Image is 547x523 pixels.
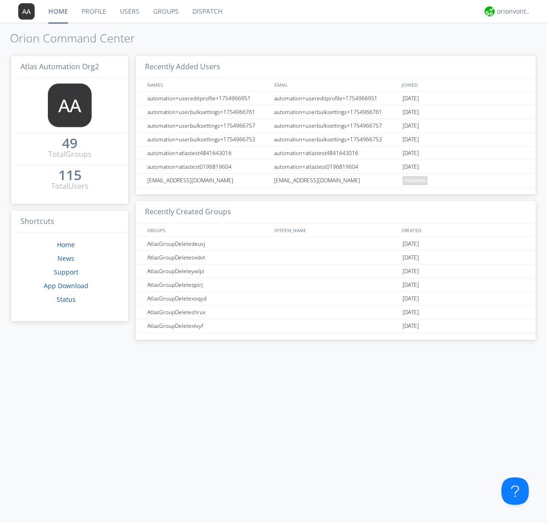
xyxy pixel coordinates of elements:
div: automation+atlastest4841643016 [145,146,271,160]
a: News [57,254,74,263]
span: [DATE] [403,278,419,292]
span: [DATE] [403,119,419,133]
a: automation+userbulksettings+1754966761automation+userbulksettings+1754966761[DATE] [136,105,536,119]
div: automation+userbulksettings+1754966753 [272,133,400,146]
a: [EMAIL_ADDRESS][DOMAIN_NAME][EMAIL_ADDRESS][DOMAIN_NAME]pending [136,174,536,187]
h3: Recently Added Users [136,56,536,78]
div: GROUPS [145,223,270,237]
div: Total Groups [48,149,92,160]
div: automation+userbulksettings+1754966757 [272,119,400,132]
div: NAMES [145,78,270,91]
div: SYSTEM_NAME [272,223,399,237]
a: Status [57,295,76,304]
a: AtlasGroupDeletexoqyd[DATE] [136,292,536,306]
div: 49 [62,139,77,148]
div: automation+userbulksettings+1754966761 [145,105,271,119]
div: EMAIL [272,78,399,91]
span: [DATE] [403,306,419,319]
div: automation+usereditprofile+1754966951 [145,92,271,105]
span: [DATE] [403,146,419,160]
div: orionvontas+atlas+automation+org2 [497,7,531,16]
div: automation+usereditprofile+1754966951 [272,92,400,105]
div: AtlasGroupDeleteqpirj [145,278,271,291]
img: 29d36aed6fa347d5a1537e7736e6aa13 [485,6,495,16]
span: Atlas Automation Org2 [21,62,99,72]
div: AtlasGroupDeletedeuvj [145,237,271,250]
div: AtlasGroupDeleteoxdvt [145,251,271,264]
div: automation+userbulksettings+1754966761 [272,105,400,119]
span: [DATE] [403,160,419,174]
a: AtlasGroupDeleteshrux[DATE] [136,306,536,319]
span: [DATE] [403,105,419,119]
a: Support [54,268,78,276]
a: AtlasGroupDeletextvyf[DATE] [136,319,536,333]
span: [DATE] [403,133,419,146]
img: 373638.png [18,3,35,20]
a: automation+atlastest4841643016automation+atlastest4841643016[DATE] [136,146,536,160]
span: [DATE] [403,92,419,105]
h3: Recently Created Groups [136,201,536,223]
a: Home [57,240,75,249]
div: AtlasGroupDeletexoqyd [145,292,271,305]
div: 115 [58,171,82,180]
a: AtlasGroupDeleteqpirj[DATE] [136,278,536,292]
span: [DATE] [403,292,419,306]
div: Total Users [51,181,88,192]
a: 49 [62,139,77,149]
span: [DATE] [403,237,419,251]
div: AtlasGroupDeleteshrux [145,306,271,319]
a: automation+usereditprofile+1754966951automation+usereditprofile+1754966951[DATE] [136,92,536,105]
span: pending [403,176,428,185]
img: 373638.png [48,83,92,127]
span: [DATE] [403,264,419,278]
a: automation+userbulksettings+1754966753automation+userbulksettings+1754966753[DATE] [136,133,536,146]
div: CREATED [399,223,527,237]
div: automation+userbulksettings+1754966757 [145,119,271,132]
div: [EMAIL_ADDRESS][DOMAIN_NAME] [272,174,400,187]
div: automation+atlastest0196819604 [145,160,271,173]
span: [DATE] [403,319,419,333]
iframe: Toggle Customer Support [501,477,529,505]
div: JOINED [399,78,527,91]
div: AtlasGroupDeleteywlpi [145,264,271,278]
div: [EMAIL_ADDRESS][DOMAIN_NAME] [145,174,271,187]
div: AtlasGroupDeletextvyf [145,319,271,332]
div: automation+atlastest0196819604 [272,160,400,173]
a: AtlasGroupDeletedeuvj[DATE] [136,237,536,251]
h3: Shortcuts [11,211,128,233]
a: 115 [58,171,82,181]
div: automation+userbulksettings+1754966753 [145,133,271,146]
a: AtlasGroupDeleteoxdvt[DATE] [136,251,536,264]
div: automation+atlastest4841643016 [272,146,400,160]
a: automation+atlastest0196819604automation+atlastest0196819604[DATE] [136,160,536,174]
a: AtlasGroupDeleteywlpi[DATE] [136,264,536,278]
a: automation+userbulksettings+1754966757automation+userbulksettings+1754966757[DATE] [136,119,536,133]
a: App Download [44,281,88,290]
span: [DATE] [403,251,419,264]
